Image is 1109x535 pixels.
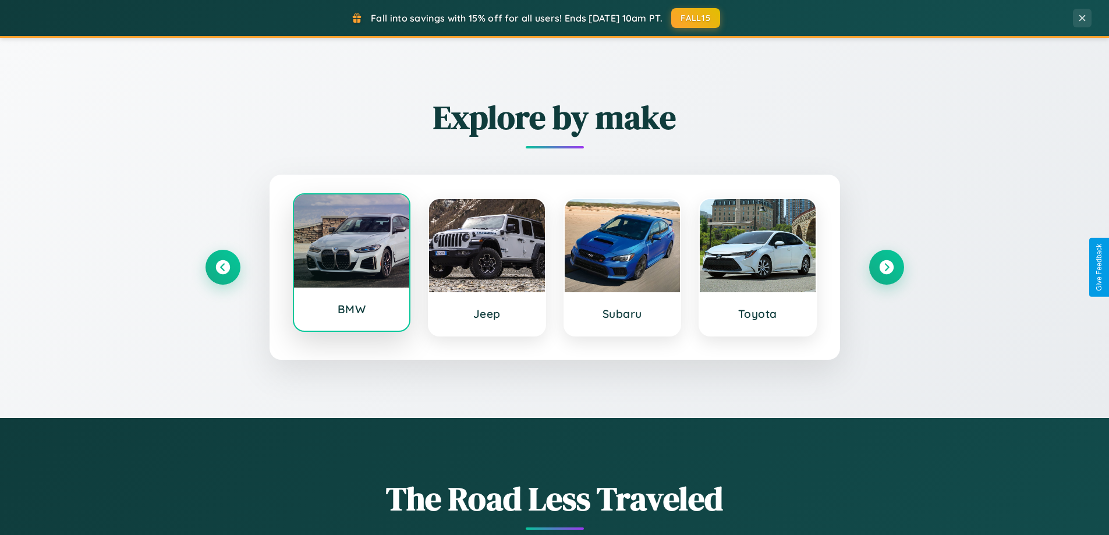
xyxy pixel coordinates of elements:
[371,12,662,24] span: Fall into savings with 15% off for all users! Ends [DATE] 10am PT.
[1095,244,1103,291] div: Give Feedback
[205,476,904,521] h1: The Road Less Traveled
[576,307,669,321] h3: Subaru
[441,307,533,321] h3: Jeep
[205,95,904,140] h2: Explore by make
[306,302,398,316] h3: BMW
[671,8,720,28] button: FALL15
[711,307,804,321] h3: Toyota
